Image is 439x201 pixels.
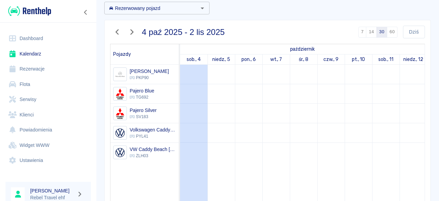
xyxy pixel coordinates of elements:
[185,54,202,64] a: 4 października 2025
[81,8,91,17] button: Zwiń nawigację
[377,54,395,64] a: 11 października 2025
[114,69,126,80] img: Image
[288,44,316,54] a: 4 października 2025
[198,3,207,13] button: Otwórz
[5,138,91,153] a: Widget WWW
[130,114,157,120] p: SV183
[114,127,126,139] img: Image
[350,54,367,64] a: 10 października 2025
[358,27,367,38] button: 7 dni
[377,27,387,38] button: 30 dni
[114,88,126,100] img: Image
[5,77,91,92] a: Flota
[142,27,225,37] h3: 4 paź 2025 - 2 lis 2025
[5,122,91,138] a: Powiadomienia
[113,51,131,57] span: Pojazdy
[366,27,377,38] button: 14 dni
[5,92,91,107] a: Serwisy
[322,54,340,64] a: 9 października 2025
[5,107,91,123] a: Klienci
[114,147,126,158] img: Image
[8,5,51,17] img: Renthelp logo
[269,54,284,64] a: 7 października 2025
[130,94,154,100] p: TG692
[5,153,91,168] a: Ustawienia
[130,146,176,153] h6: VW Caddy Beach Biały
[5,5,51,17] a: Renthelp logo
[30,187,74,194] h6: [PERSON_NAME]
[106,4,196,12] input: Wyszukaj i wybierz pojazdy...
[114,108,126,119] img: Image
[130,68,169,75] h6: Vito
[130,126,176,133] h6: Volkswagen Caddy California
[130,107,157,114] h6: Pajero Silver
[130,133,176,139] p: PYL41
[211,54,232,64] a: 5 października 2025
[130,75,169,81] p: PKP90
[130,87,154,94] h6: Pajero Blue
[5,61,91,77] a: Rezerwacje
[5,46,91,62] a: Kalendarz
[387,27,398,38] button: 60 dni
[5,31,91,46] a: Dashboard
[130,153,176,159] p: ZLH03
[403,26,425,38] button: Dziś
[402,54,425,64] a: 12 października 2025
[297,54,310,64] a: 8 października 2025
[240,54,258,64] a: 6 października 2025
